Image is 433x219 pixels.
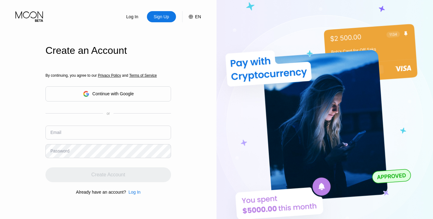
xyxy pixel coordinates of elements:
div: Log In [118,11,147,22]
span: and [121,73,129,78]
div: or [107,111,110,116]
div: Create an Account [45,45,171,56]
div: Already have an account? [76,190,126,195]
div: Password [50,148,69,153]
span: Terms of Service [129,73,157,78]
div: Sign Up [147,11,176,22]
div: Log In [126,14,139,20]
div: Continue with Google [92,91,134,96]
div: Log In [128,190,140,195]
div: EN [195,14,201,19]
div: Log In [126,190,140,195]
div: EN [182,11,201,22]
div: Continue with Google [45,86,171,101]
div: By continuing, you agree to our [45,73,171,78]
div: Sign Up [153,14,170,20]
div: Email [50,130,61,135]
span: Privacy Policy [98,73,121,78]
